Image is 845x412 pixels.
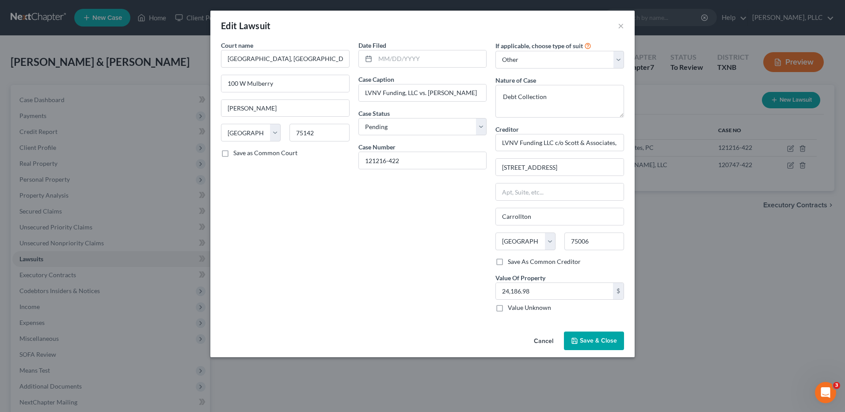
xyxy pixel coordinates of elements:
input: Enter address... [221,75,349,92]
input: MM/DD/YYYY [375,50,487,67]
iframe: Intercom live chat [815,382,836,403]
button: × [618,20,624,31]
input: Search creditor by name... [495,134,624,152]
input: Apt, Suite, etc... [496,183,624,200]
input: # [359,152,487,169]
input: Enter city... [496,208,624,225]
span: Lawsuit [239,20,271,31]
input: Enter address... [496,159,624,175]
span: Court name [221,42,253,49]
span: 3 [833,382,840,389]
label: Date Filed [358,41,386,50]
label: Nature of Case [495,76,536,85]
label: Case Number [358,142,396,152]
input: Search court by name... [221,50,350,68]
label: Value Unknown [508,303,551,312]
label: Save As Common Creditor [508,257,581,266]
button: Cancel [527,332,560,350]
input: 0.00 [496,283,613,300]
label: Case Caption [358,75,394,84]
label: If applicable, choose type of suit [495,41,583,50]
input: Enter zip... [289,124,349,141]
div: $ [613,283,624,300]
span: Save & Close [580,337,617,344]
label: Save as Common Court [233,149,297,157]
button: Save & Close [564,332,624,350]
span: Edit [221,20,237,31]
span: Creditor [495,126,519,133]
input: Enter city... [221,100,349,117]
input: -- [359,84,487,101]
input: Enter zip... [564,233,624,250]
label: Value Of Property [495,273,545,282]
span: Case Status [358,110,390,117]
